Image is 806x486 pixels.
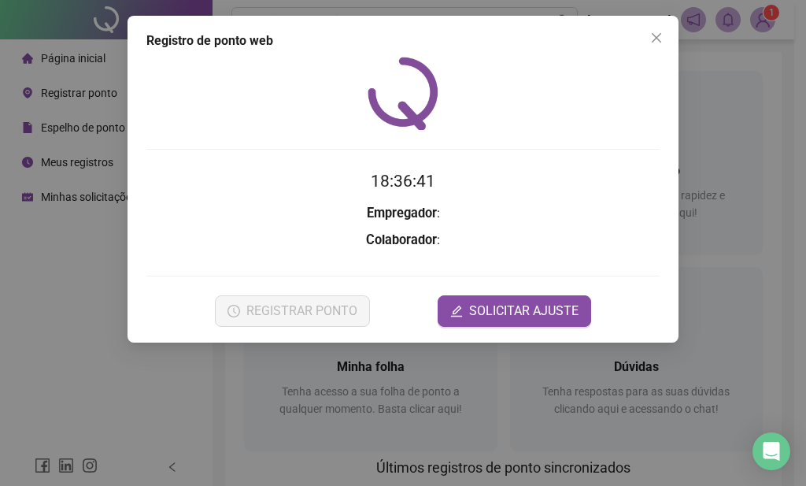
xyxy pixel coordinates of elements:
[650,32,663,44] span: close
[752,432,790,470] div: Open Intercom Messenger
[215,295,370,327] button: REGISTRAR PONTO
[450,305,463,317] span: edit
[469,302,579,321] span: SOLICITAR AJUSTE
[438,295,591,327] button: editSOLICITAR AJUSTE
[367,206,437,221] strong: Empregador
[146,230,660,250] h3: :
[146,32,660,50] div: Registro de ponto web
[371,172,435,191] time: 18:36:41
[368,57,438,130] img: QRPoint
[644,25,669,50] button: Close
[146,203,660,224] h3: :
[366,232,437,247] strong: Colaborador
